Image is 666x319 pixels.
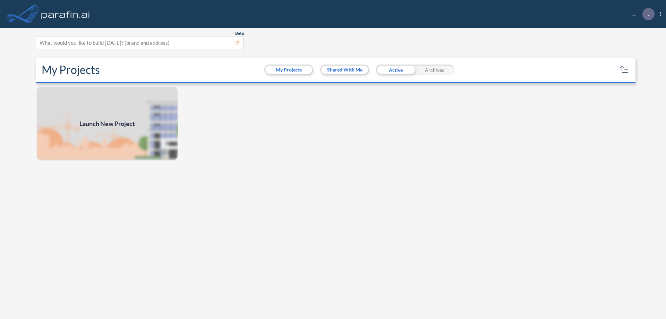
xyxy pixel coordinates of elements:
[376,65,415,75] div: Active
[79,119,135,128] span: Launch New Project
[415,65,454,75] div: Archived
[265,66,312,74] button: My Projects
[321,66,368,74] button: Shared With Me
[619,64,630,75] button: sort
[648,11,649,17] p: .
[36,86,178,161] a: Launch New Project
[40,7,91,21] img: logo
[622,8,661,20] div: ...
[42,63,100,76] h2: My Projects
[235,31,244,36] span: Beta
[36,86,178,161] img: add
